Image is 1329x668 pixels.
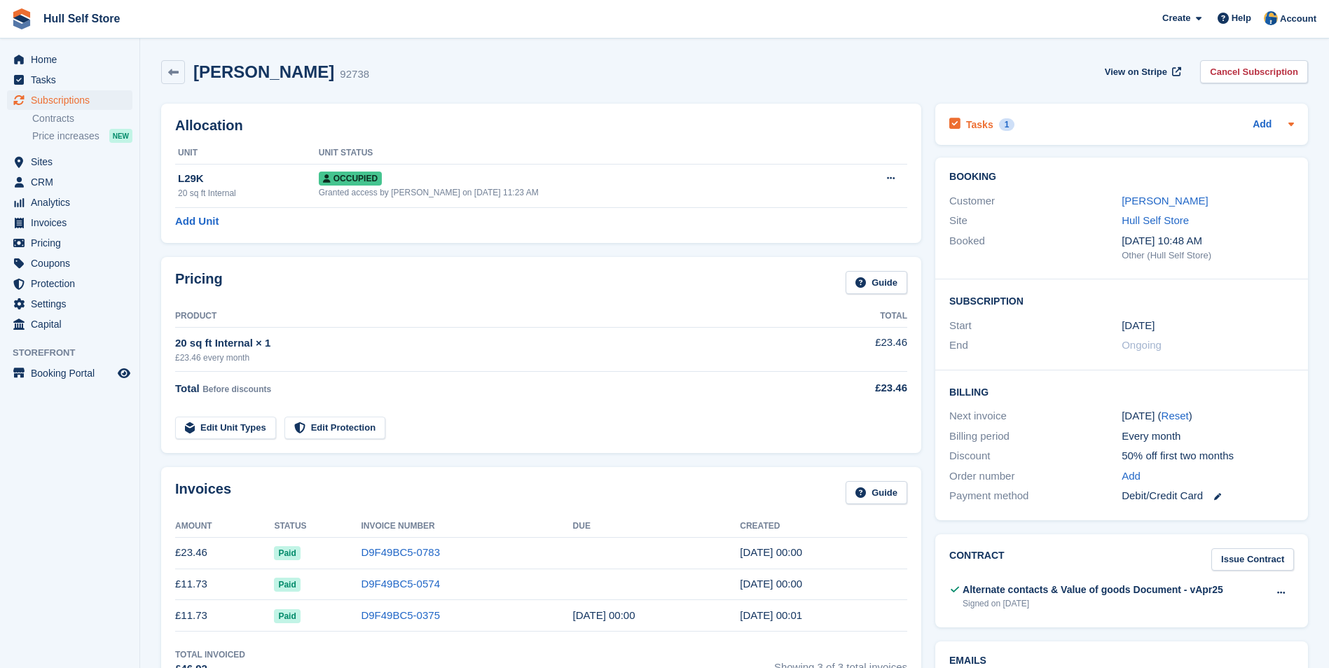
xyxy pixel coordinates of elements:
span: Paid [274,546,300,560]
a: D9F49BC5-0375 [361,609,440,621]
div: L29K [178,171,319,187]
span: Price increases [32,130,99,143]
a: [PERSON_NAME] [1122,195,1208,207]
span: Occupied [319,172,382,186]
div: £23.46 every month [175,352,810,364]
span: Sites [31,152,115,172]
a: Price increases NEW [32,128,132,144]
a: menu [7,90,132,110]
a: Guide [846,271,907,294]
span: Help [1232,11,1251,25]
div: Start [949,318,1122,334]
a: menu [7,233,132,253]
a: menu [7,274,132,293]
div: Total Invoiced [175,648,245,661]
div: Order number [949,468,1122,485]
a: D9F49BC5-0574 [361,578,440,590]
span: Analytics [31,193,115,212]
span: Total [175,382,200,394]
time: 2025-08-03 23:00:29 UTC [740,578,802,590]
h2: Subscription [949,293,1294,307]
span: Settings [31,294,115,314]
td: £11.73 [175,569,274,600]
a: Reset [1162,410,1189,422]
a: menu [7,363,132,383]
div: Alternate contacts & Value of goods Document - vApr25 [963,583,1223,597]
th: Due [573,515,741,538]
a: View on Stripe [1099,60,1184,83]
h2: Tasks [966,118,993,131]
span: Protection [31,274,115,293]
span: Ongoing [1122,339,1162,351]
time: 2025-09-03 23:00:10 UTC [740,546,802,558]
div: [DATE] ( ) [1122,408,1294,424]
td: £11.73 [175,600,274,632]
h2: Contract [949,548,1005,571]
div: Booked [949,233,1122,263]
a: menu [7,70,132,90]
div: Customer [949,193,1122,209]
time: 2025-07-03 23:01:00 UTC [740,609,802,621]
th: Invoice Number [361,515,572,538]
span: Before discounts [202,384,271,394]
div: £23.46 [810,380,907,396]
div: Payment method [949,488,1122,504]
div: 92738 [340,67,369,83]
th: Product [175,305,810,328]
a: Edit Unit Types [175,417,276,440]
a: Hull Self Store [38,7,125,30]
span: View on Stripe [1105,65,1167,79]
div: Granted access by [PERSON_NAME] on [DATE] 11:23 AM [319,186,838,199]
div: 1 [999,118,1015,131]
span: Coupons [31,253,115,273]
div: Site [949,213,1122,229]
span: Booking Portal [31,363,115,383]
th: Unit [175,142,319,165]
time: 2025-07-03 23:00:00 UTC [1122,318,1155,334]
h2: [PERSON_NAME] [193,62,334,81]
h2: Billing [949,384,1294,398]
span: Tasks [31,70,115,90]
a: menu [7,213,132,232]
th: Status [274,515,361,538]
a: D9F49BC5-0783 [361,546,440,558]
a: Edit Protection [284,417,385,440]
a: Contracts [32,112,132,125]
span: Account [1280,12,1316,26]
h2: Pricing [175,271,223,294]
a: menu [7,294,132,314]
td: £23.46 [175,537,274,569]
span: Pricing [31,233,115,253]
div: Other (Hull Self Store) [1122,249,1294,263]
a: menu [7,172,132,192]
span: Home [31,50,115,69]
a: Add [1122,468,1141,485]
div: End [949,338,1122,354]
span: Capital [31,314,115,334]
span: Invoices [31,213,115,232]
span: Storefront [13,346,139,360]
img: stora-icon-8386f47178a22dfd0bd8f6a31ec36ba5ce8667c1dd55bd0f319d3a0aa187defe.svg [11,8,32,29]
a: menu [7,152,132,172]
img: Hull Self Store [1264,11,1278,25]
a: Hull Self Store [1122,214,1189,226]
div: Debit/Credit Card [1122,488,1294,504]
div: NEW [109,129,132,143]
th: Created [740,515,907,538]
span: CRM [31,172,115,192]
a: Preview store [116,365,132,382]
span: Paid [274,578,300,592]
div: Signed on [DATE] [963,597,1223,610]
span: Create [1162,11,1190,25]
time: 2025-07-04 23:00:00 UTC [573,609,635,621]
a: Guide [846,481,907,504]
div: Discount [949,448,1122,464]
a: menu [7,314,132,334]
a: menu [7,50,132,69]
h2: Invoices [175,481,231,504]
th: Amount [175,515,274,538]
div: Next invoice [949,408,1122,424]
h2: Allocation [175,118,907,134]
a: Add [1253,117,1272,133]
div: 20 sq ft Internal [178,187,319,200]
